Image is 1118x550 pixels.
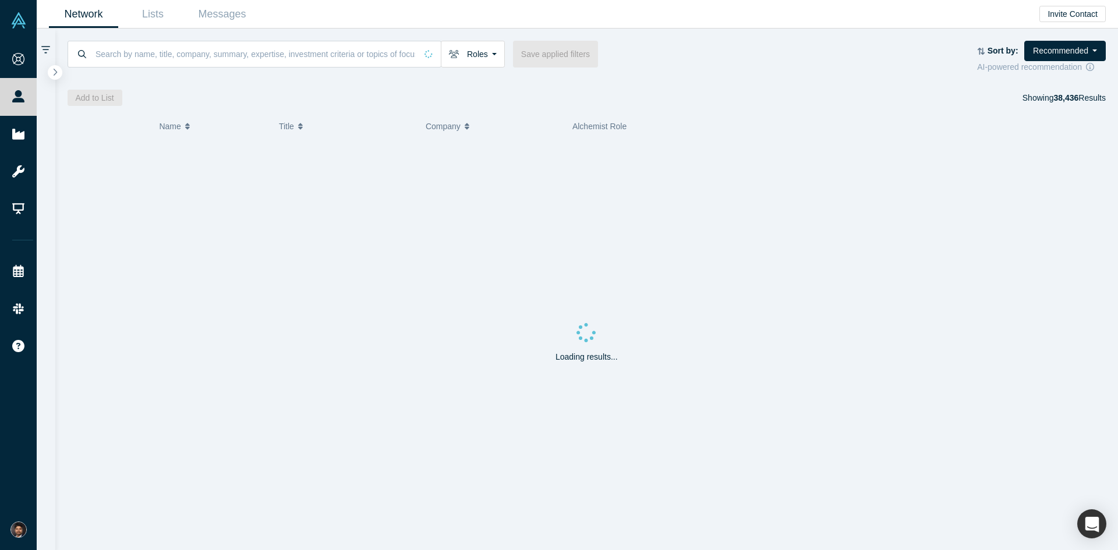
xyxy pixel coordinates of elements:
[572,122,627,131] span: Alchemist Role
[441,41,505,68] button: Roles
[279,114,413,139] button: Title
[187,1,257,28] a: Messages
[1023,90,1106,106] div: Showing
[1053,93,1106,102] span: Results
[159,114,181,139] span: Name
[426,114,461,139] span: Company
[513,41,598,68] button: Save applied filters
[977,61,1106,73] div: AI-powered recommendation
[10,12,27,29] img: Alchemist Vault Logo
[94,40,416,68] input: Search by name, title, company, summary, expertise, investment criteria or topics of focus
[1053,93,1078,102] strong: 38,436
[279,114,294,139] span: Title
[49,1,118,28] a: Network
[159,114,267,139] button: Name
[988,46,1018,55] strong: Sort by:
[556,351,618,363] p: Loading results...
[68,90,122,106] button: Add to List
[118,1,187,28] a: Lists
[1039,6,1106,22] button: Invite Contact
[1024,41,1106,61] button: Recommended
[426,114,560,139] button: Company
[10,521,27,538] img: Shine Oovattil's Account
